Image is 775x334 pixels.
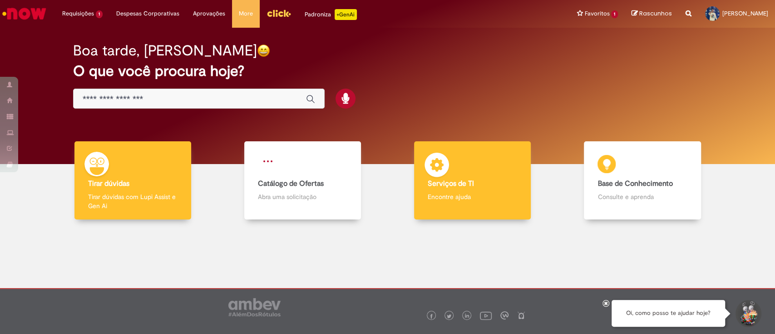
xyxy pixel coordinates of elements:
[428,192,517,201] p: Encontre ajuda
[73,43,257,59] h2: Boa tarde, [PERSON_NAME]
[116,9,179,18] span: Despesas Corporativas
[217,141,387,220] a: Catálogo de Ofertas Abra uma solicitação
[465,314,469,319] img: logo_footer_linkedin.png
[632,10,672,18] a: Rascunhos
[722,10,768,17] span: [PERSON_NAME]
[517,311,525,319] img: logo_footer_naosei.png
[388,141,558,220] a: Serviços de TI Encontre ajuda
[267,6,291,20] img: click_logo_yellow_360x200.png
[96,10,103,18] span: 1
[239,9,253,18] span: More
[228,298,281,316] img: logo_footer_ambev_rotulo_gray.png
[73,63,702,79] h2: O que você procura hoje?
[500,311,508,319] img: logo_footer_workplace.png
[258,179,324,188] b: Catálogo de Ofertas
[88,179,129,188] b: Tirar dúvidas
[597,192,687,201] p: Consulte e aprenda
[639,9,672,18] span: Rascunhos
[1,5,48,23] img: ServiceNow
[88,192,178,210] p: Tirar dúvidas com Lupi Assist e Gen Ai
[48,141,217,220] a: Tirar dúvidas Tirar dúvidas com Lupi Assist e Gen Ai
[597,179,672,188] b: Base de Conhecimento
[257,44,270,57] img: happy-face.png
[62,9,94,18] span: Requisições
[734,300,761,327] button: Iniciar Conversa de Suporte
[584,9,609,18] span: Favoritos
[258,192,347,201] p: Abra uma solicitação
[429,314,434,319] img: logo_footer_facebook.png
[480,309,492,321] img: logo_footer_youtube.png
[447,314,451,319] img: logo_footer_twitter.png
[611,10,618,18] span: 1
[428,179,474,188] b: Serviços de TI
[193,9,225,18] span: Aprovações
[558,141,727,220] a: Base de Conhecimento Consulte e aprenda
[612,300,725,327] div: Oi, como posso te ajudar hoje?
[335,9,357,20] p: +GenAi
[305,9,357,20] div: Padroniza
